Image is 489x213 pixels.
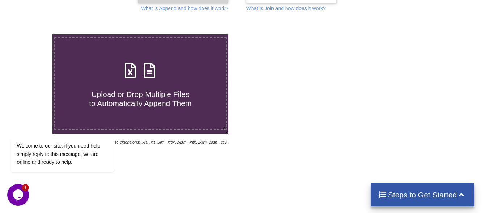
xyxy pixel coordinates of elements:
span: Upload or Drop Multiple Files to Automatically Append Them [89,90,191,107]
i: You can select files with any of these extensions: .xls, .xlt, .xlm, .xlsx, .xlsm, .xltx, .xltm, ... [52,140,228,152]
span: Welcome to our site, if you need help simply reply to this message, we are online and ready to help. [10,72,93,94]
iframe: chat widget [7,184,30,206]
iframe: chat widget [7,71,138,180]
p: What is Join and how does it work? [246,5,325,12]
h4: Steps to Get Started [378,190,467,199]
p: What is Append and how does it work? [141,5,228,12]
